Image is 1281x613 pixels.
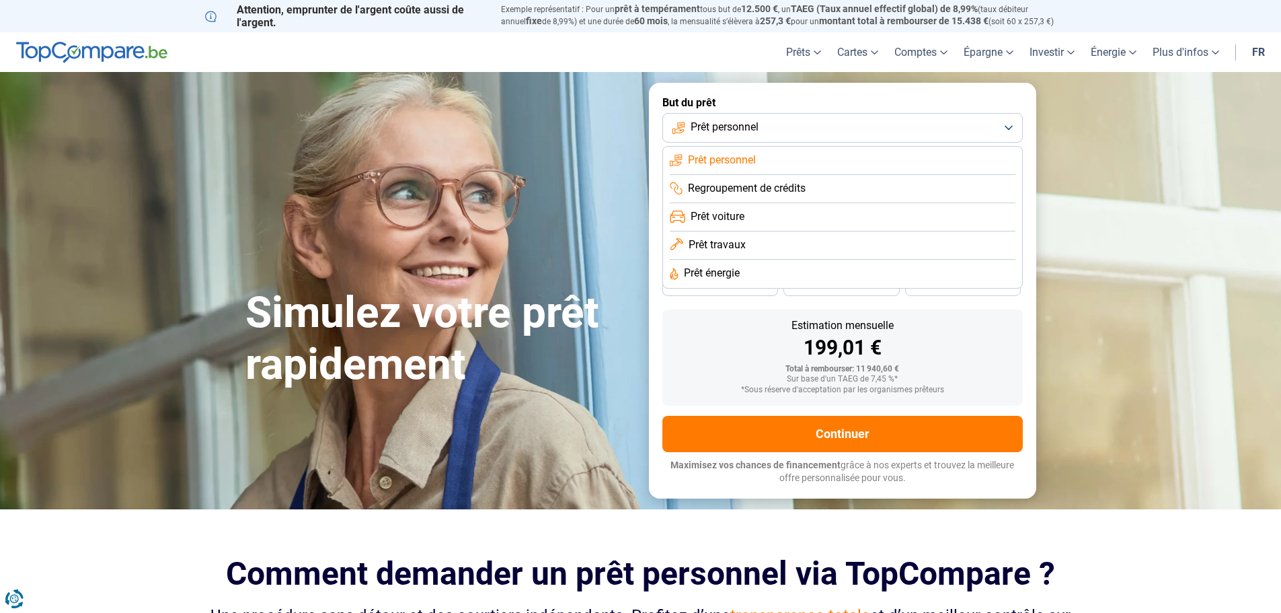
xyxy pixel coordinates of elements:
[791,3,978,14] span: TAEG (Taux annuel effectif global) de 8,99%
[501,3,1077,28] p: Exemple représentatif : Pour un tous but de , un (taux débiteur annuel de 8,99%) et une durée de ...
[673,386,1012,395] div: *Sous réserve d'acceptation par les organismes prêteurs
[16,42,167,63] img: TopCompare
[1244,32,1273,72] a: fr
[662,459,1023,485] p: grâce à nos experts et trouvez la meilleure offre personnalisée pour vous.
[826,282,856,290] span: 30 mois
[205,3,485,29] p: Attention, emprunter de l'argent coûte aussi de l'argent.
[688,181,806,196] span: Regroupement de crédits
[634,15,668,26] span: 60 mois
[673,365,1012,374] div: Total à rembourser: 11 940,60 €
[526,15,542,26] span: fixe
[689,238,746,252] span: Prêt travaux
[948,282,978,290] span: 24 mois
[673,338,1012,358] div: 199,01 €
[741,3,778,14] span: 12.500 €
[670,460,841,470] span: Maximisez vos chances de financement
[673,375,1012,384] div: Sur base d'un TAEG de 7,45 %*
[1144,32,1227,72] a: Plus d'infos
[829,32,886,72] a: Cartes
[615,3,700,14] span: prêt à tempérament
[1083,32,1144,72] a: Énergie
[662,416,1023,452] button: Continuer
[205,555,1077,592] h2: Comment demander un prêt personnel via TopCompare ?
[245,287,633,391] h1: Simulez votre prêt rapidement
[956,32,1021,72] a: Épargne
[760,15,791,26] span: 257,3 €
[691,120,759,135] span: Prêt personnel
[778,32,829,72] a: Prêts
[705,282,735,290] span: 36 mois
[691,209,744,224] span: Prêt voiture
[662,113,1023,143] button: Prêt personnel
[673,320,1012,331] div: Estimation mensuelle
[662,96,1023,109] label: But du prêt
[1021,32,1083,72] a: Investir
[886,32,956,72] a: Comptes
[684,266,740,281] span: Prêt énergie
[819,15,988,26] span: montant total à rembourser de 15.438 €
[688,153,756,168] span: Prêt personnel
